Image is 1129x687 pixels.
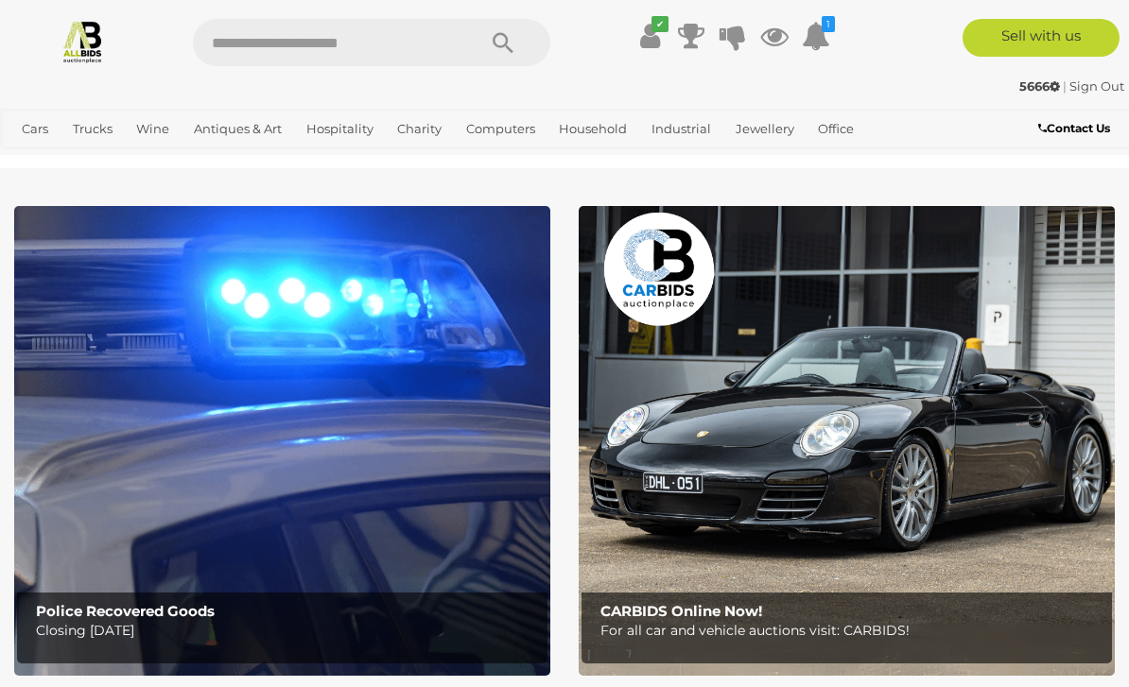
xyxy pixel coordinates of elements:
[1038,118,1115,139] a: Contact Us
[579,206,1115,676] a: CARBIDS Online Now! CARBIDS Online Now! For all car and vehicle auctions visit: CARBIDS!
[14,206,550,676] a: Police Recovered Goods Police Recovered Goods Closing [DATE]
[14,206,550,676] img: Police Recovered Goods
[822,16,835,32] i: 1
[600,619,1103,643] p: For all car and vehicle auctions visit: CARBIDS!
[635,19,664,53] a: ✔
[810,113,861,145] a: Office
[78,145,227,176] a: [GEOGRAPHIC_DATA]
[1069,78,1124,94] a: Sign Out
[36,619,538,643] p: Closing [DATE]
[129,113,177,145] a: Wine
[456,19,550,66] button: Search
[1038,121,1110,135] b: Contact Us
[1019,78,1060,94] strong: 5666
[802,19,830,53] a: 1
[551,113,634,145] a: Household
[579,206,1115,676] img: CARBIDS Online Now!
[651,16,669,32] i: ✔
[14,113,56,145] a: Cars
[1019,78,1063,94] a: 5666
[14,145,68,176] a: Sports
[1063,78,1067,94] span: |
[61,19,105,63] img: Allbids.com.au
[644,113,719,145] a: Industrial
[459,113,543,145] a: Computers
[390,113,449,145] a: Charity
[728,113,802,145] a: Jewellery
[186,113,289,145] a: Antiques & Art
[65,113,120,145] a: Trucks
[299,113,381,145] a: Hospitality
[600,602,762,620] b: CARBIDS Online Now!
[963,19,1120,57] a: Sell with us
[36,602,215,620] b: Police Recovered Goods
